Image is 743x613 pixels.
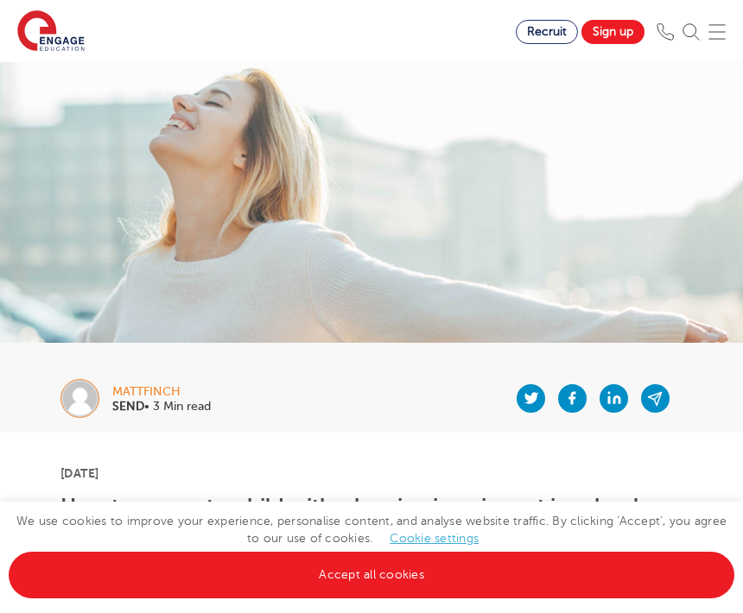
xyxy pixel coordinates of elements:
[9,552,734,598] a: Accept all cookies
[683,23,700,41] img: Search
[516,20,578,44] a: Recruit
[112,386,211,398] div: mattfinch
[112,400,144,413] b: SEND
[581,20,645,44] a: Sign up
[17,10,85,54] img: Engage Education
[527,25,567,38] span: Recruit
[60,467,683,479] p: [DATE]
[112,401,211,413] p: • 3 Min read
[708,23,726,41] img: Mobile Menu
[390,532,479,545] a: Cookie settings
[657,23,674,41] img: Phone
[60,495,683,517] h1: How to support a child with a hearing impairment in school
[9,515,734,581] span: We use cookies to improve your experience, personalise content, and analyse website traffic. By c...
